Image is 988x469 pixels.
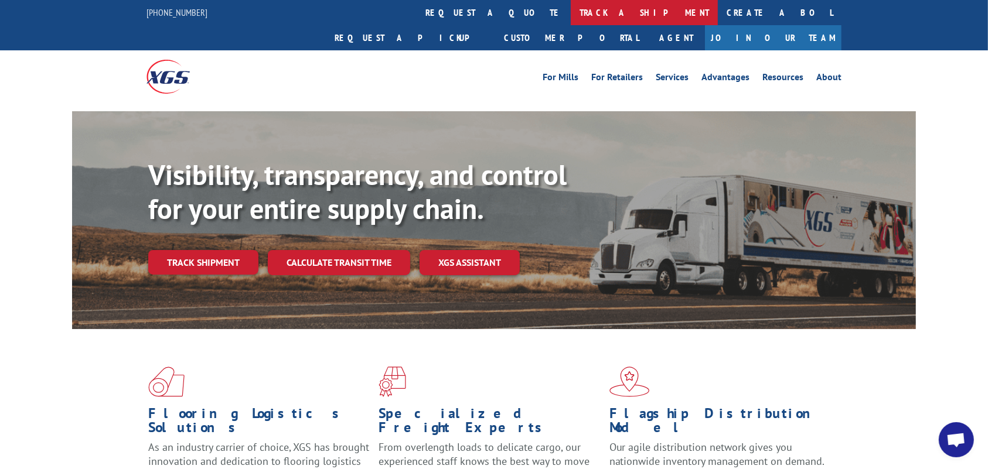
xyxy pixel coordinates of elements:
h1: Flagship Distribution Model [609,406,831,440]
a: Join Our Team [705,25,841,50]
a: About [816,73,841,85]
a: Track shipment [148,250,258,275]
a: Customer Portal [495,25,648,50]
img: xgs-icon-focused-on-flooring-red [379,367,406,397]
a: Resources [762,73,803,85]
a: Agent [648,25,705,50]
div: Open chat [939,422,974,457]
a: For Mills [543,73,578,85]
h1: Flooring Logistics Solutions [148,406,370,440]
b: Visibility, transparency, and control for your entire supply chain. [148,156,567,227]
a: XGS ASSISTANT [420,250,520,275]
a: Advantages [701,73,749,85]
a: [PHONE_NUMBER] [147,6,207,18]
img: xgs-icon-flagship-distribution-model-red [609,367,650,397]
img: xgs-icon-total-supply-chain-intelligence-red [148,367,185,397]
h1: Specialized Freight Experts [379,406,600,440]
a: Services [656,73,689,85]
span: Our agile distribution network gives you nationwide inventory management on demand. [609,440,825,468]
a: Request a pickup [326,25,495,50]
a: Calculate transit time [268,250,410,275]
a: For Retailers [591,73,643,85]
